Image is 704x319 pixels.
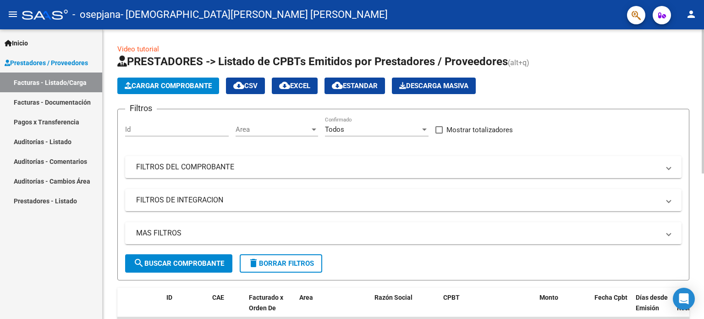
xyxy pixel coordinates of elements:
span: Buscar Comprobante [133,259,224,268]
span: Prestadores / Proveedores [5,58,88,68]
span: Area [299,294,313,301]
span: - [DEMOGRAPHIC_DATA][PERSON_NAME] [PERSON_NAME] [121,5,388,25]
button: Descarga Masiva [392,78,476,94]
span: CSV [233,82,258,90]
span: - osepjana [72,5,121,25]
mat-icon: delete [248,257,259,269]
span: CPBT [443,294,460,301]
button: Borrar Filtros [240,254,322,273]
div: Open Intercom Messenger [673,288,695,310]
button: CSV [226,78,265,94]
app-download-masive: Descarga masiva de comprobantes (adjuntos) [392,78,476,94]
span: Area [236,125,310,134]
span: ID [166,294,172,301]
span: Todos [325,125,344,134]
mat-icon: cloud_download [332,80,343,91]
mat-panel-title: FILTROS DE INTEGRACION [136,195,660,205]
mat-expansion-panel-header: FILTROS DE INTEGRACION [125,189,682,211]
button: Estandar [324,78,385,94]
span: Descarga Masiva [399,82,468,90]
span: CAE [212,294,224,301]
span: Fecha Cpbt [594,294,627,301]
span: Cargar Comprobante [125,82,212,90]
mat-expansion-panel-header: FILTROS DEL COMPROBANTE [125,156,682,178]
span: Monto [539,294,558,301]
span: Días desde Emisión [636,294,668,312]
span: EXCEL [279,82,310,90]
a: Video tutorial [117,45,159,53]
button: EXCEL [272,78,318,94]
h3: Filtros [125,102,157,115]
span: Estandar [332,82,378,90]
span: Borrar Filtros [248,259,314,268]
mat-panel-title: FILTROS DEL COMPROBANTE [136,162,660,172]
mat-expansion-panel-header: MAS FILTROS [125,222,682,244]
span: Razón Social [374,294,412,301]
mat-icon: search [133,257,144,269]
mat-icon: cloud_download [279,80,290,91]
span: PRESTADORES -> Listado de CPBTs Emitidos por Prestadores / Proveedores [117,55,508,68]
mat-icon: cloud_download [233,80,244,91]
span: Fecha Recibido [677,294,703,312]
mat-icon: person [686,9,697,20]
mat-panel-title: MAS FILTROS [136,228,660,238]
span: (alt+q) [508,58,529,67]
button: Buscar Comprobante [125,254,232,273]
span: Mostrar totalizadores [446,124,513,135]
mat-icon: menu [7,9,18,20]
span: Facturado x Orden De [249,294,283,312]
button: Cargar Comprobante [117,78,219,94]
span: Inicio [5,38,28,48]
